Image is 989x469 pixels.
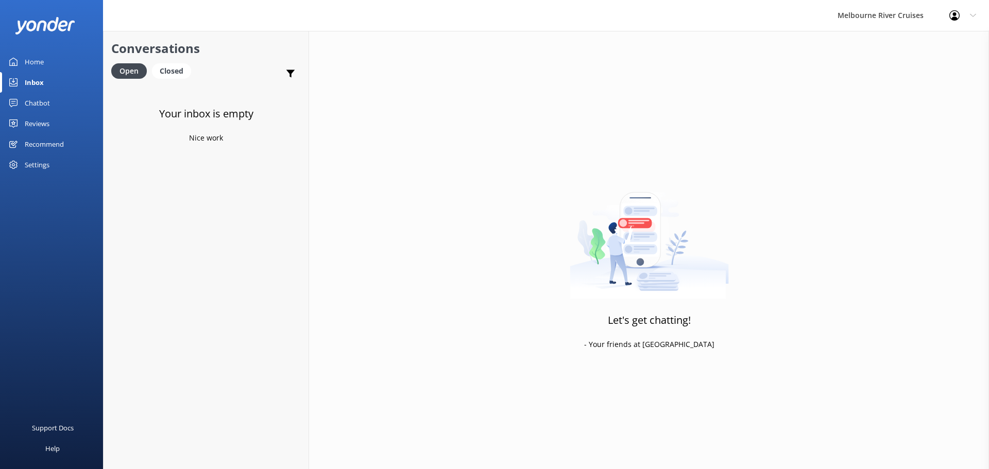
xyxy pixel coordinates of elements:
[570,170,729,299] img: artwork of a man stealing a conversation from at giant smartphone
[25,51,44,72] div: Home
[111,39,301,58] h2: Conversations
[584,339,714,350] p: - Your friends at [GEOGRAPHIC_DATA]
[152,63,191,79] div: Closed
[25,154,49,175] div: Settings
[111,63,147,79] div: Open
[25,93,50,113] div: Chatbot
[189,132,223,144] p: Nice work
[608,312,691,328] h3: Let's get chatting!
[32,418,74,438] div: Support Docs
[25,134,64,154] div: Recommend
[25,72,44,93] div: Inbox
[45,438,60,459] div: Help
[111,65,152,76] a: Open
[15,17,75,34] img: yonder-white-logo.png
[159,106,253,122] h3: Your inbox is empty
[152,65,196,76] a: Closed
[25,113,49,134] div: Reviews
